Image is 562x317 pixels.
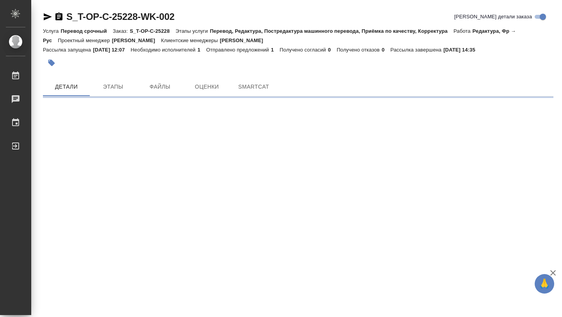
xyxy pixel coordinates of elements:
[337,47,382,53] p: Получено отказов
[210,28,454,34] p: Перевод, Редактура, Постредактура машинного перевода, Приёмка по качеству, Корректура
[280,47,328,53] p: Получено согласий
[454,28,473,34] p: Работа
[235,82,272,92] span: SmartCat
[48,82,85,92] span: Детали
[43,54,60,71] button: Добавить тэг
[43,12,52,21] button: Скопировать ссылку для ЯМессенджера
[43,28,60,34] p: Услуга
[161,37,220,43] p: Клиентские менеджеры
[112,37,161,43] p: [PERSON_NAME]
[328,47,336,53] p: 0
[188,82,226,92] span: Оценки
[93,47,131,53] p: [DATE] 12:07
[60,28,113,34] p: Перевод срочный
[130,28,175,34] p: S_T-OP-C-25228
[131,47,197,53] p: Необходимо исполнителей
[390,47,443,53] p: Рассылка завершена
[176,28,210,34] p: Этапы услуги
[206,47,271,53] p: Отправлено предложений
[141,82,179,92] span: Файлы
[94,82,132,92] span: Этапы
[443,47,481,53] p: [DATE] 14:35
[454,13,532,21] span: [PERSON_NAME] детали заказа
[54,12,64,21] button: Скопировать ссылку
[271,47,279,53] p: 1
[535,274,554,294] button: 🙏
[382,47,390,53] p: 0
[43,47,93,53] p: Рассылка запущена
[66,11,174,22] a: S_T-OP-C-25228-WK-002
[58,37,112,43] p: Проектный менеджер
[538,276,551,292] span: 🙏
[197,47,206,53] p: 1
[113,28,130,34] p: Заказ:
[220,37,269,43] p: [PERSON_NAME]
